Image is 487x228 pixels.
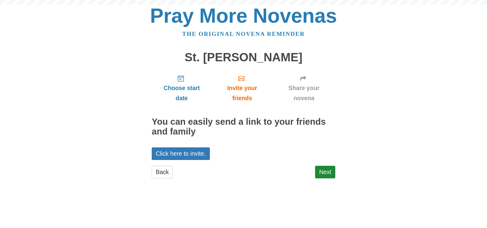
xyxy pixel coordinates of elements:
[273,70,335,106] a: Share your novena
[218,83,266,103] span: Invite your friends
[279,83,329,103] span: Share your novena
[152,117,335,137] h2: You can easily send a link to your friends and family
[315,166,335,178] a: Next
[150,4,337,27] a: Pray More Novenas
[152,51,335,64] h1: St. [PERSON_NAME]
[152,166,173,178] a: Back
[152,147,210,160] a: Click here to invite.
[158,83,206,103] span: Choose start date
[152,70,212,106] a: Choose start date
[182,31,305,37] a: The original novena reminder
[212,70,273,106] a: Invite your friends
